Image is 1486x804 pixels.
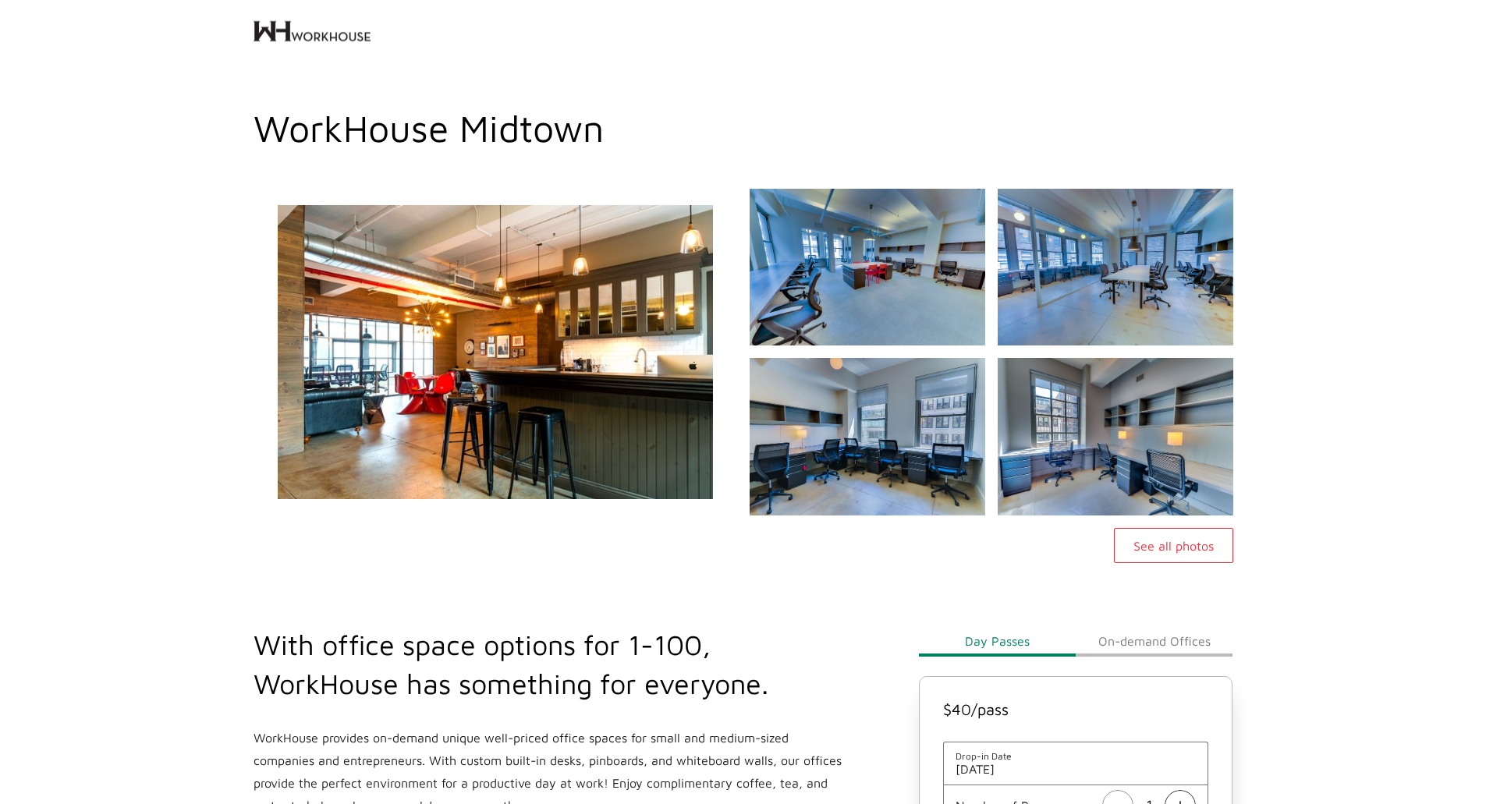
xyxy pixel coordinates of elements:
[1114,528,1233,563] button: See all photos
[956,750,1197,776] button: Drop-in Date[DATE]
[943,700,1209,718] h4: $ 40 /pass
[1076,625,1232,657] button: On-demand Offices
[956,762,1197,776] span: [DATE]
[254,625,845,703] h2: With office space options for 1-100, WorkHouse has something for everyone.
[919,625,1076,657] button: Day Passes
[956,750,1197,762] span: Drop-in Date
[254,106,1233,150] h1: WorkHouse Midtown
